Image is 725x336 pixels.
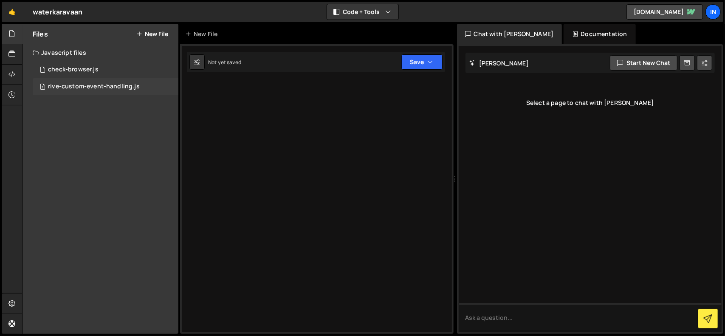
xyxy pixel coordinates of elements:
div: check-browser.js [48,66,99,73]
div: rive-custom-event-handling.js [48,83,140,90]
a: In [705,4,721,20]
h2: [PERSON_NAME] [470,59,529,67]
a: 🤙 [2,2,23,22]
div: waterkaravaan [33,7,82,17]
button: Code + Tools [327,4,398,20]
div: Javascript files [23,44,178,61]
button: Save [401,54,443,70]
div: 13948/47340.js [33,61,178,78]
button: Start new chat [610,55,677,71]
div: Chat with [PERSON_NAME] [457,24,562,44]
h2: Files [33,29,48,39]
div: New File [185,30,221,38]
a: [DOMAIN_NAME] [626,4,703,20]
div: 13948/35491.js [33,78,178,95]
div: Documentation [564,24,635,44]
div: Not yet saved [208,59,241,66]
button: New File [136,31,168,37]
span: 2 [40,84,45,91]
